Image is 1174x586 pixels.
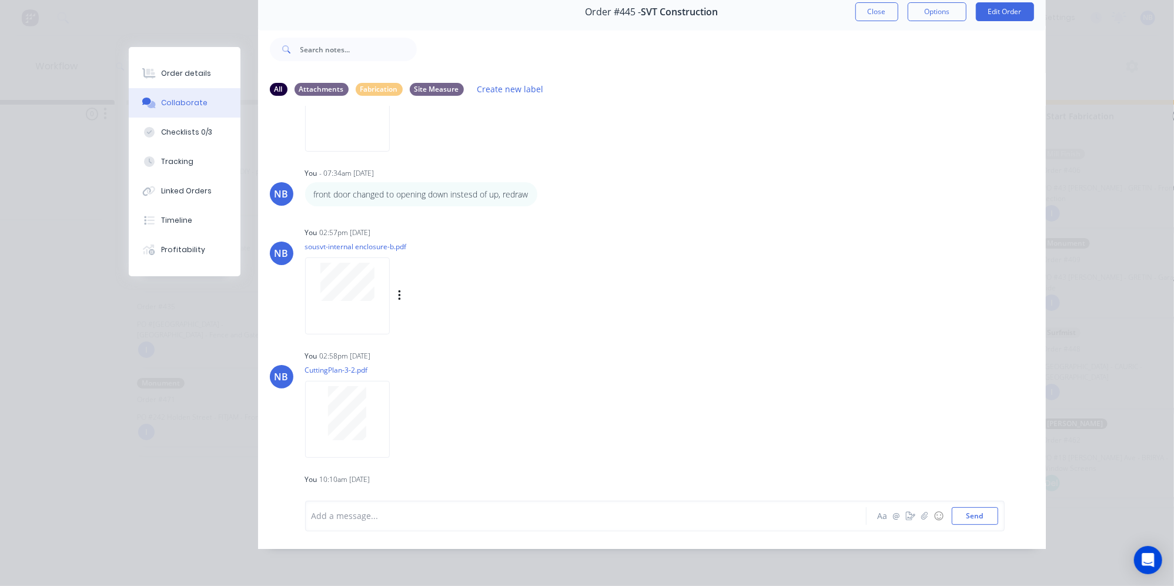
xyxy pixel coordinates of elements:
[161,68,211,79] div: Order details
[305,242,521,252] p: sousvt-internal enclosure-b.pdf
[161,98,208,108] div: Collaborate
[161,156,193,167] div: Tracking
[129,176,240,206] button: Linked Orders
[129,206,240,235] button: Timeline
[320,227,371,238] div: 02:57pm [DATE]
[295,83,349,96] div: Attachments
[320,474,370,485] div: 10:10am [DATE]
[129,118,240,147] button: Checklists 0/3
[471,81,550,97] button: Create new label
[129,147,240,176] button: Tracking
[976,2,1034,21] button: Edit Order
[889,509,904,523] button: @
[855,2,898,21] button: Close
[305,351,317,361] div: You
[875,509,889,523] button: Aa
[129,59,240,88] button: Order details
[305,365,402,375] p: CuttingPlan-3-2.pdf
[161,215,192,226] div: Timeline
[305,168,317,179] div: You
[161,186,212,196] div: Linked Orders
[410,83,464,96] div: Site Measure
[932,509,946,523] button: ☺
[275,187,289,201] div: NB
[270,83,287,96] div: All
[908,2,966,21] button: Options
[300,38,417,61] input: Search notes...
[275,370,289,384] div: NB
[314,188,529,200] div: front door changed to opening down instesd of up, redraw
[320,351,371,361] div: 02:58pm [DATE]
[129,235,240,264] button: Profitability
[161,245,205,255] div: Profitability
[586,6,641,18] span: Order #445 -
[161,127,212,138] div: Checklists 0/3
[1134,546,1162,574] div: Open Intercom Messenger
[275,246,289,260] div: NB
[952,507,998,525] button: Send
[305,227,317,238] div: You
[305,474,317,485] div: You
[641,6,718,18] span: SVT Construction
[129,88,240,118] button: Collaborate
[356,83,403,96] div: Fabrication
[320,168,374,179] div: - 07:34am [DATE]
